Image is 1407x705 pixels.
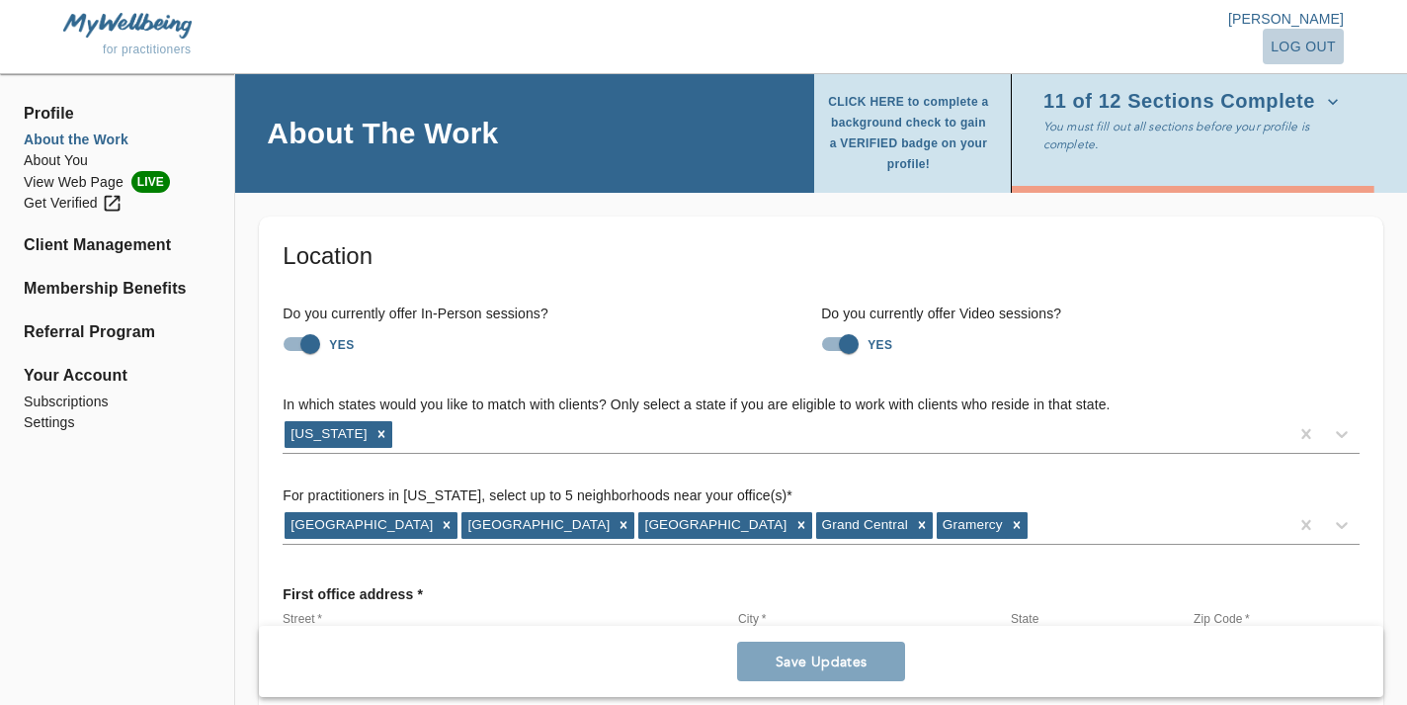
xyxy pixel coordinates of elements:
label: State [1011,613,1039,625]
strong: YES [868,338,892,352]
a: About You [24,150,210,171]
h6: Do you currently offer In-Person sessions? [283,304,821,325]
strong: YES [329,338,354,352]
span: Profile [24,102,210,126]
a: About the Work [24,130,210,150]
div: Grand Central [816,512,911,538]
div: Get Verified [24,193,123,214]
img: MyWellbeing [63,13,192,38]
a: Client Management [24,233,210,257]
a: View Web PageLIVE [24,171,210,193]
div: [GEOGRAPHIC_DATA] [461,512,613,538]
p: First office address * [283,576,423,612]
h6: Do you currently offer Video sessions? [821,304,1360,325]
li: View Web Page [24,171,210,193]
p: You must fill out all sections before your profile is complete. [1043,118,1352,153]
div: [US_STATE] [285,421,370,447]
button: CLICK HERE to complete a background check to gain a VERIFIED badge on your profile! [826,86,999,181]
span: 11 of 12 Sections Complete [1043,92,1339,112]
a: Referral Program [24,320,210,344]
span: LIVE [131,171,170,193]
h6: For practitioners in [US_STATE], select up to 5 neighborhoods near your office(s) * [283,485,1360,507]
a: Membership Benefits [24,277,210,301]
span: for practitioners [103,43,192,56]
span: Your Account [24,364,210,388]
h4: About The Work [267,115,498,151]
span: CLICK HERE to complete a background check to gain a VERIFIED badge on your profile! [826,92,991,175]
div: Gramercy [937,512,1006,538]
p: [PERSON_NAME] [703,9,1344,29]
label: City [738,613,766,625]
label: Zip Code [1194,613,1250,625]
h6: In which states would you like to match with clients? Only select a state if you are eligible to ... [283,395,1360,416]
div: [GEOGRAPHIC_DATA] [285,512,436,538]
span: log out [1271,35,1336,59]
button: 11 of 12 Sections Complete [1043,86,1347,118]
label: Street [283,613,322,625]
a: Get Verified [24,193,210,214]
button: log out [1263,29,1344,65]
div: [GEOGRAPHIC_DATA] [638,512,789,538]
h5: Location [283,240,1360,272]
a: Settings [24,412,210,433]
a: Subscriptions [24,392,210,412]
